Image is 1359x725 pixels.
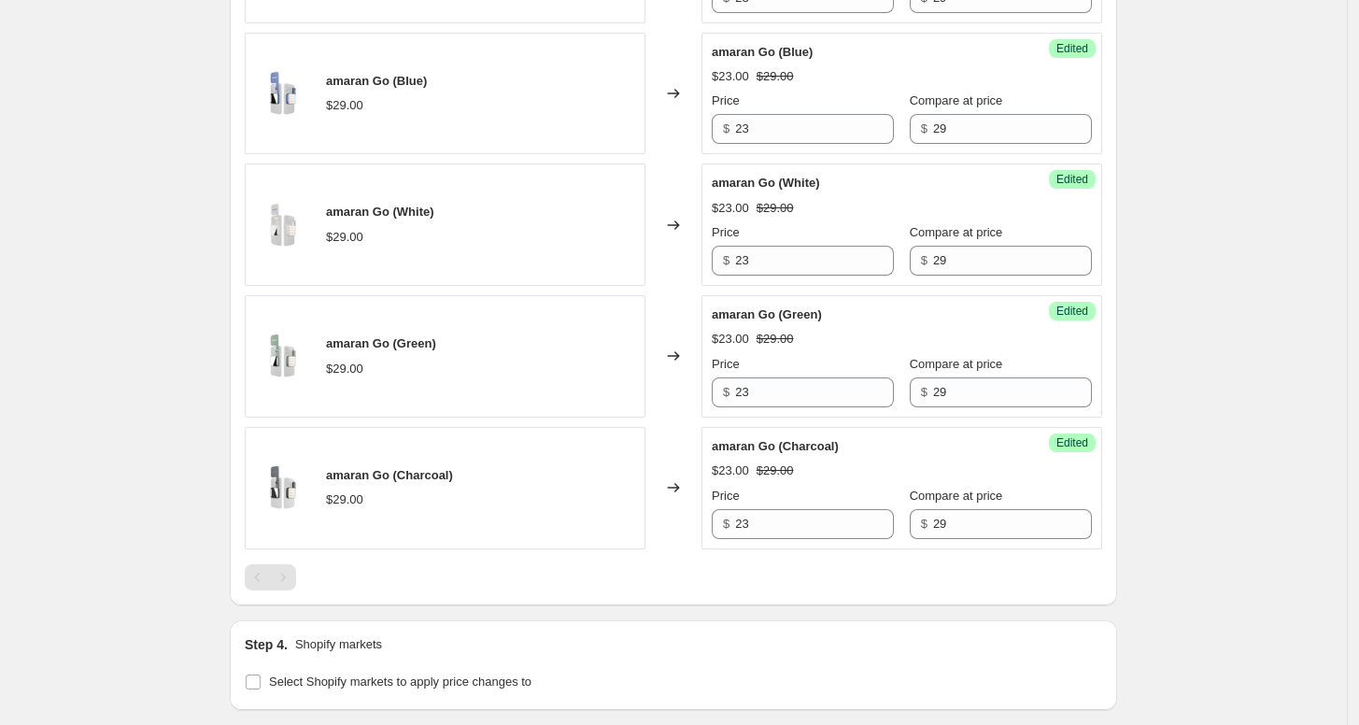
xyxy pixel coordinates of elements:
[723,385,729,399] span: $
[910,93,1003,107] span: Compare at price
[712,357,740,371] span: Price
[921,253,927,267] span: $
[723,253,729,267] span: $
[723,121,729,135] span: $
[326,74,427,88] span: amaran Go (Blue)
[326,360,363,378] div: $29.00
[1056,304,1088,319] span: Edited
[910,489,1003,503] span: Compare at price
[712,45,813,59] span: amaran Go (Blue)
[712,199,749,218] div: $23.00
[245,635,288,654] h2: Step 4.
[921,385,927,399] span: $
[255,197,311,253] img: 1eae7ae6ce239862c44d09c80b59d31e_0b41a814-de84-4308-8d7c-e5f8ab14ff88_80x.png
[921,121,927,135] span: $
[712,489,740,503] span: Price
[712,462,749,480] div: $23.00
[1056,172,1088,187] span: Edited
[255,328,311,384] img: 1203ce25e5be544eeed3e5d56937be1b_b9501f0d-75c7-4260-99d4-e713cb1767b2_80x.png
[712,176,820,190] span: amaran Go (White)
[712,225,740,239] span: Price
[269,675,531,689] span: Select Shopify markets to apply price changes to
[326,490,363,509] div: $29.00
[921,517,927,531] span: $
[326,336,436,350] span: amaran Go (Green)
[245,564,296,590] nav: Pagination
[910,357,1003,371] span: Compare at price
[757,462,794,480] strike: $29.00
[326,468,453,482] span: amaran Go (Charcoal)
[712,330,749,348] div: $23.00
[295,635,382,654] p: Shopify markets
[1056,435,1088,450] span: Edited
[757,67,794,86] strike: $29.00
[712,439,839,453] span: amaran Go (Charcoal)
[712,307,822,321] span: amaran Go (Green)
[326,96,363,115] div: $29.00
[712,93,740,107] span: Price
[723,517,729,531] span: $
[757,199,794,218] strike: $29.00
[326,228,363,247] div: $29.00
[1056,41,1088,56] span: Edited
[910,225,1003,239] span: Compare at price
[712,67,749,86] div: $23.00
[326,205,434,219] span: amaran Go (White)
[255,65,311,121] img: a82f4bcfcc127d2187d3408ca0e8176a_a47c9827-120a-4717-ae06-672567a42f6b_80x.png
[255,460,311,516] img: 8ee163965c752b4df31d594396825cee_80x.png
[757,330,794,348] strike: $29.00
